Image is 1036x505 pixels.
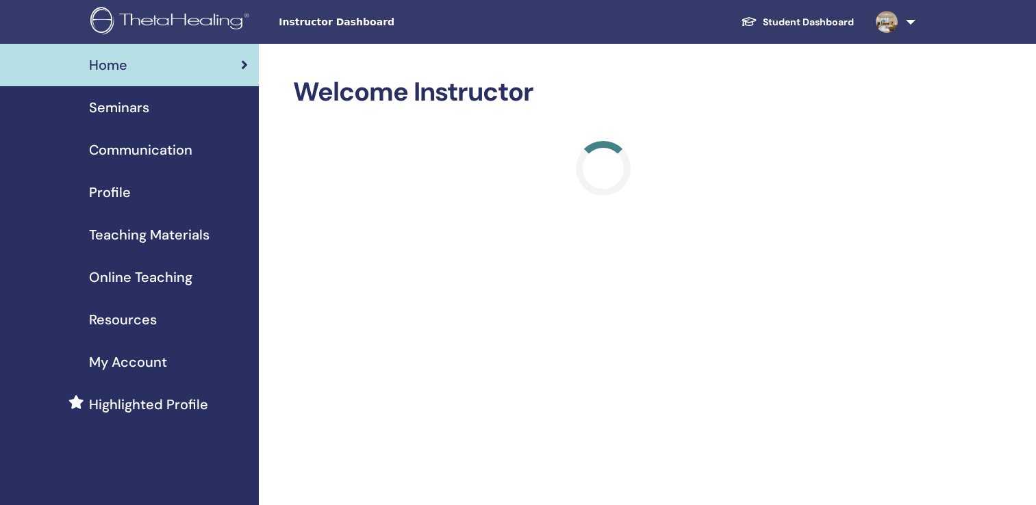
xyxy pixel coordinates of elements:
span: Teaching Materials [89,224,210,245]
img: logo.png [90,7,254,38]
span: Seminars [89,97,149,118]
span: Highlighted Profile [89,394,208,415]
h2: Welcome Instructor [293,77,913,108]
span: Online Teaching [89,267,192,287]
a: Student Dashboard [730,10,865,35]
img: graduation-cap-white.svg [741,16,757,27]
span: Instructor Dashboard [279,15,484,29]
img: default.jpg [876,11,898,33]
span: Communication [89,140,192,160]
span: My Account [89,352,167,372]
span: Profile [89,182,131,203]
span: Home [89,55,127,75]
span: Resources [89,309,157,330]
